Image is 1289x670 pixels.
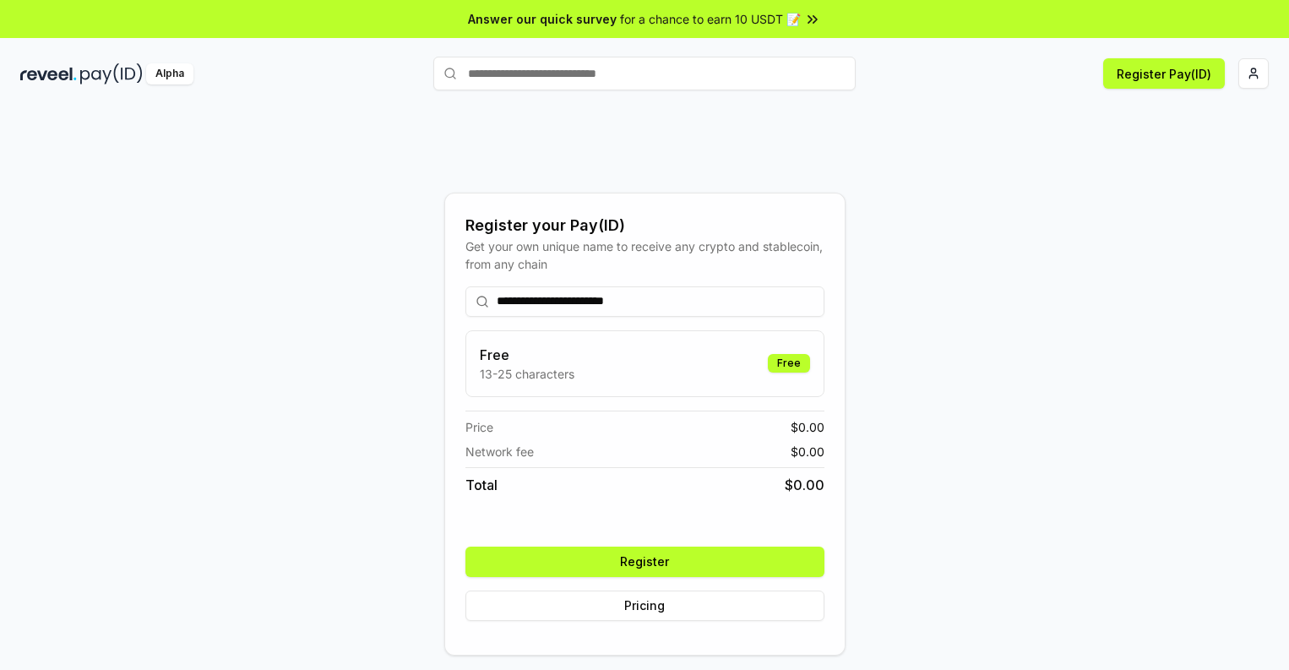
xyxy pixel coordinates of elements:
[465,237,824,273] div: Get your own unique name to receive any crypto and stablecoin, from any chain
[620,10,801,28] span: for a chance to earn 10 USDT 📝
[791,418,824,436] span: $ 0.00
[791,443,824,460] span: $ 0.00
[1103,58,1225,89] button: Register Pay(ID)
[785,475,824,495] span: $ 0.00
[465,591,824,621] button: Pricing
[480,345,574,365] h3: Free
[468,10,617,28] span: Answer our quick survey
[20,63,77,84] img: reveel_dark
[465,475,498,495] span: Total
[465,547,824,577] button: Register
[465,214,824,237] div: Register your Pay(ID)
[768,354,810,373] div: Free
[146,63,193,84] div: Alpha
[465,418,493,436] span: Price
[80,63,143,84] img: pay_id
[480,365,574,383] p: 13-25 characters
[465,443,534,460] span: Network fee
